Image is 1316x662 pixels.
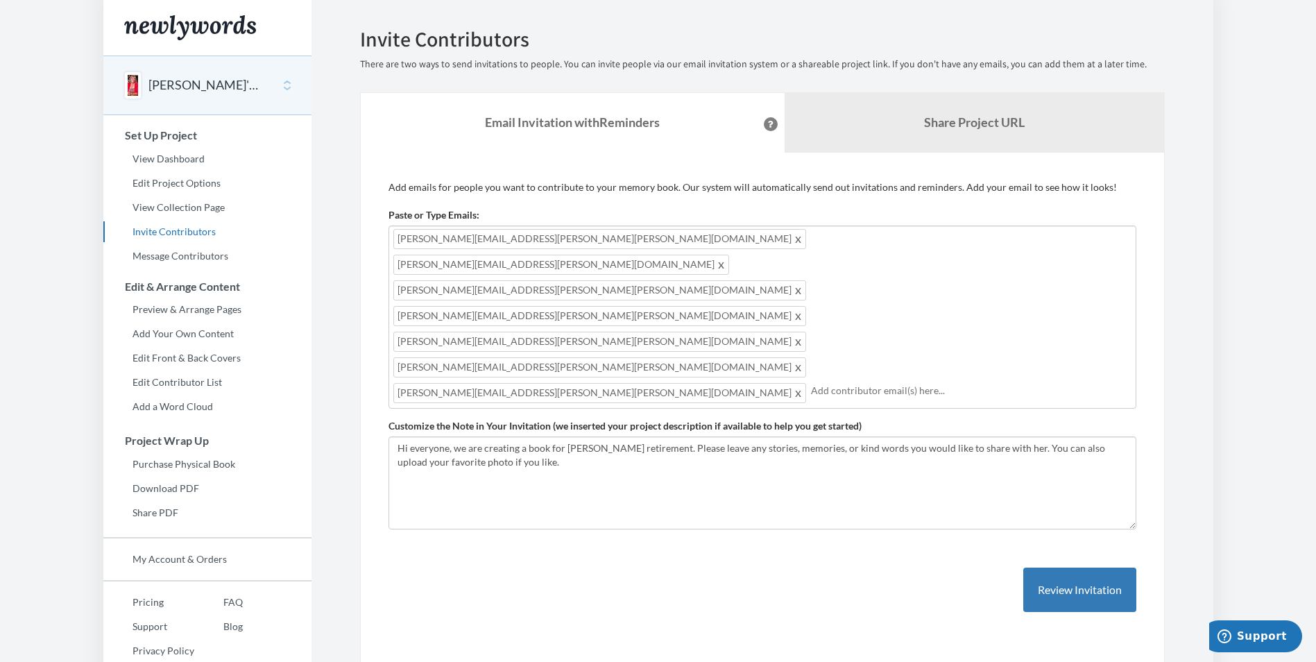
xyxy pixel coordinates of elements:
h3: Set Up Project [104,129,311,142]
span: [PERSON_NAME][EMAIL_ADDRESS][PERSON_NAME][PERSON_NAME][DOMAIN_NAME] [393,229,806,249]
a: Download PDF [103,478,311,499]
h3: Edit & Arrange Content [104,280,311,293]
span: [PERSON_NAME][EMAIL_ADDRESS][PERSON_NAME][PERSON_NAME][DOMAIN_NAME] [393,332,806,352]
a: Privacy Policy [103,640,194,661]
label: Paste or Type Emails: [388,208,479,222]
a: View Dashboard [103,148,311,169]
strong: Email Invitation with Reminders [485,114,660,130]
button: Review Invitation [1023,568,1136,613]
h3: Project Wrap Up [104,434,311,447]
a: Edit Front & Back Covers [103,348,311,368]
a: Pricing [103,592,194,613]
input: Add contributor email(s) here... [811,383,1131,398]
span: [PERSON_NAME][EMAIL_ADDRESS][PERSON_NAME][PERSON_NAME][DOMAIN_NAME] [393,357,806,377]
a: Message Contributors [103,246,311,266]
img: Newlywords logo [124,15,256,40]
a: Purchase Physical Book [103,454,311,475]
span: [PERSON_NAME][EMAIL_ADDRESS][PERSON_NAME][PERSON_NAME][DOMAIN_NAME] [393,280,806,300]
span: [PERSON_NAME][EMAIL_ADDRESS][PERSON_NAME][DOMAIN_NAME] [393,255,729,275]
a: Edit Contributor List [103,372,311,393]
span: [PERSON_NAME][EMAIL_ADDRESS][PERSON_NAME][PERSON_NAME][DOMAIN_NAME] [393,306,806,326]
a: Share PDF [103,502,311,523]
a: Invite Contributors [103,221,311,242]
p: There are two ways to send invitations to people. You can invite people via our email invitation ... [360,58,1165,71]
a: Add Your Own Content [103,323,311,344]
a: My Account & Orders [103,549,311,570]
span: [PERSON_NAME][EMAIL_ADDRESS][PERSON_NAME][PERSON_NAME][DOMAIN_NAME] [393,383,806,403]
a: Preview & Arrange Pages [103,299,311,320]
a: Edit Project Options [103,173,311,194]
a: View Collection Page [103,197,311,218]
b: Share Project URL [924,114,1025,130]
a: FAQ [194,592,243,613]
a: Support [103,616,194,637]
textarea: Hi everyone, we are creating a book for [PERSON_NAME] retirement. Please leave any stories, memor... [388,436,1136,529]
h2: Invite Contributors [360,28,1165,51]
button: [PERSON_NAME]'s Retirement [148,76,261,94]
a: Blog [194,616,243,637]
iframe: Opens a widget where you can chat to one of our agents [1209,620,1302,655]
label: Customize the Note in Your Invitation (we inserted your project description if available to help ... [388,419,862,433]
p: Add emails for people you want to contribute to your memory book. Our system will automatically s... [388,180,1136,194]
a: Add a Word Cloud [103,396,311,417]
